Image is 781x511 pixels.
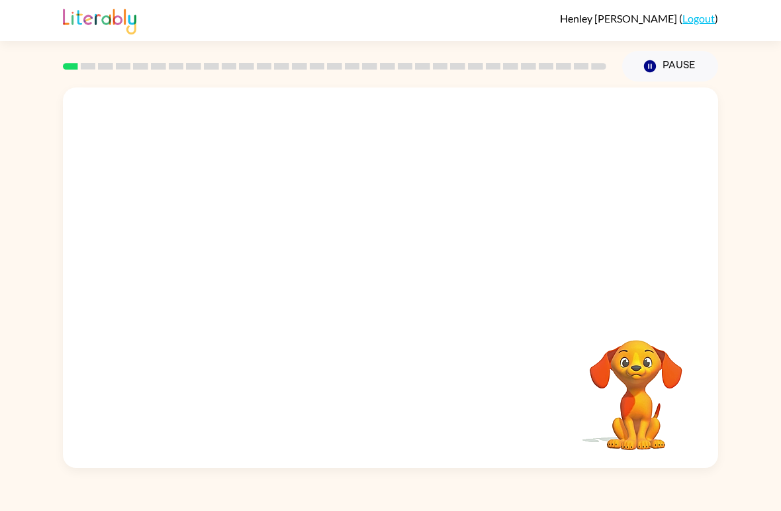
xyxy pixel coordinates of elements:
span: Henley [PERSON_NAME] [560,12,679,25]
video: Your browser must support playing .mp4 files to use Literably. Please try using another browser. [570,319,702,452]
div: ( ) [560,12,718,25]
a: Logout [682,12,715,25]
button: Pause [622,51,718,82]
img: Literably [63,5,136,34]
